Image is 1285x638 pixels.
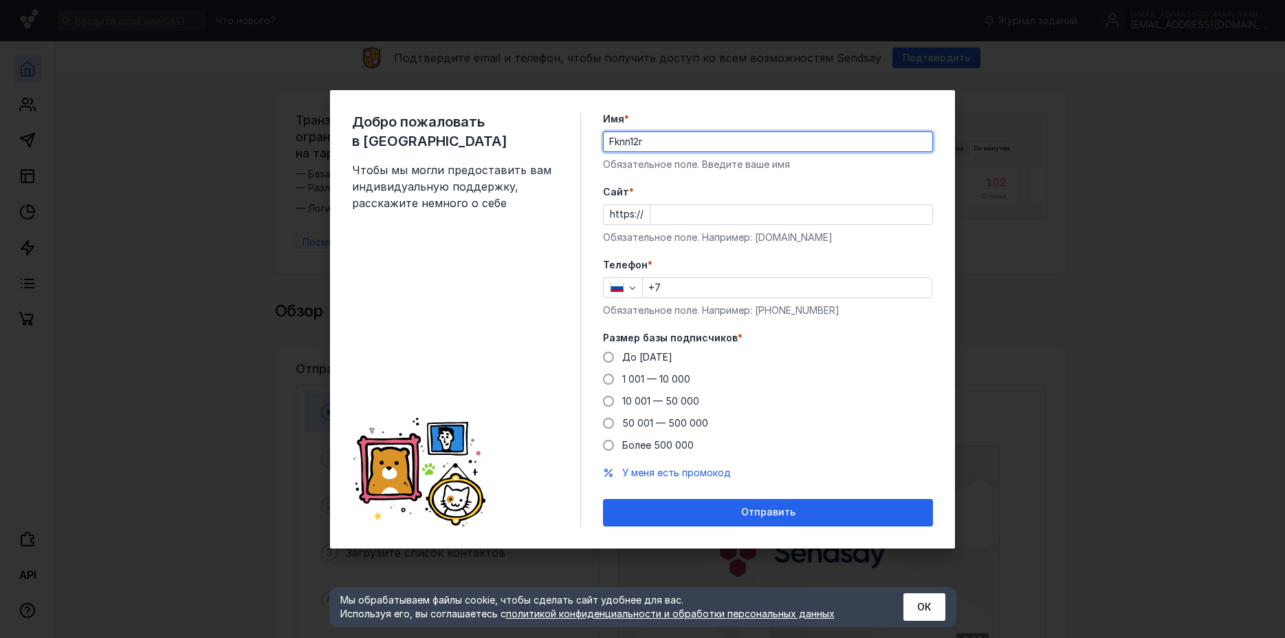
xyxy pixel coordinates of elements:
span: Имя [603,112,624,126]
span: Чтобы мы могли предоставить вам индивидуальную поддержку, расскажите немного о себе [352,162,558,211]
span: 10 001 — 50 000 [622,395,699,407]
span: Отправить [741,507,795,518]
span: У меня есть промокод [622,467,731,478]
span: Телефон [603,258,648,272]
div: Обязательное поле. Например: [PHONE_NUMBER] [603,304,933,317]
span: Cайт [603,185,629,199]
button: Отправить [603,499,933,527]
div: Обязательное поле. Введите ваше имя [603,158,933,171]
span: Добро пожаловать в [GEOGRAPHIC_DATA] [352,112,558,151]
a: политикой конфиденциальности и обработки персональных данных [506,608,835,619]
button: ОК [903,593,945,621]
button: У меня есть промокод [622,466,731,480]
span: Размер базы подписчиков [603,331,738,345]
span: 1 001 — 10 000 [622,373,690,385]
span: Более 500 000 [622,439,694,451]
div: Мы обрабатываем файлы cookie, чтобы сделать сайт удобнее для вас. Используя его, вы соглашаетесь c [340,593,870,621]
div: Обязательное поле. Например: [DOMAIN_NAME] [603,231,933,244]
span: 50 001 — 500 000 [622,417,708,429]
span: До [DATE] [622,351,672,363]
